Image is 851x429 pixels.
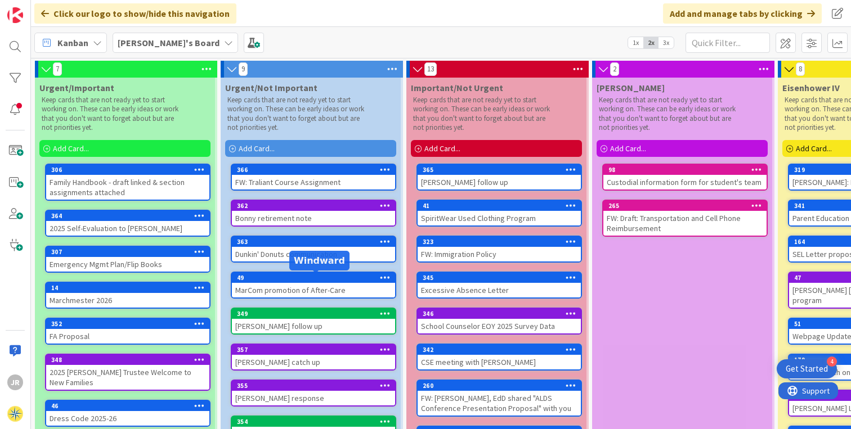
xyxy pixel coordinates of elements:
div: 357 [237,346,395,354]
div: JR [7,374,23,390]
span: Eisenhower IV [782,82,840,93]
span: 7 [53,62,62,76]
p: Keep cards that are not ready yet to start working on. These can be early ideas or work that you ... [227,96,367,132]
div: [PERSON_NAME] follow up [418,175,581,189]
div: 265 [608,202,767,210]
a: 49MarCom promotion of After-Care [231,272,396,299]
div: 306Family Handbook - draft linked & section assignments attached [46,165,209,200]
div: 307 [46,247,209,257]
div: Excessive Absence Letter [418,283,581,297]
p: Keep cards that are not ready yet to start working on. These can be early ideas or work that you ... [42,96,181,132]
a: 307Emergency Mgmt Plan/Flip Books [45,246,210,273]
div: 366 [232,165,395,175]
div: FW: Traliant Course Assignment [232,175,395,189]
div: 49 [237,274,395,282]
span: Add Card... [424,143,460,153]
div: 46 [46,401,209,411]
div: 49 [232,273,395,283]
div: 349 [232,309,395,319]
div: 2025 Self-Evaluation to [PERSON_NAME] [46,221,209,236]
span: Support [24,2,51,15]
div: [PERSON_NAME] follow up [232,319,395,333]
div: 98 [603,165,767,175]
span: 3x [659,37,674,48]
div: 354 [237,418,395,426]
div: [PERSON_NAME] catch up [232,355,395,369]
span: Add Card... [239,143,275,153]
a: 306Family Handbook - draft linked & section assignments attached [45,164,210,201]
div: 357[PERSON_NAME] catch up [232,345,395,369]
div: 46Dress Code 2025-26 [46,401,209,426]
div: 355[PERSON_NAME] response [232,381,395,405]
div: 362 [232,201,395,211]
div: 348 [46,355,209,365]
div: 362 [237,202,395,210]
div: 307Emergency Mgmt Plan/Flip Books [46,247,209,272]
div: 363Dunkin' Donuts communication [232,237,395,261]
span: Urgent/Important [39,82,114,93]
div: 365[PERSON_NAME] follow up [418,165,581,189]
div: 364 [46,211,209,221]
div: 346School Counselor EOY 2025 Survey Data [418,309,581,333]
div: 306 [51,166,209,174]
a: 366FW: Traliant Course Assignment [231,164,396,191]
div: 345Excessive Absence Letter [418,273,581,297]
span: Important/Not Urgent [411,82,503,93]
div: 346 [418,309,581,319]
div: 323FW: Immigration Policy [418,237,581,261]
div: 366FW: Traliant Course Assignment [232,165,395,189]
a: 98Custodial information form for student's team [602,164,768,191]
div: 342 [418,345,581,355]
img: avatar [7,406,23,422]
div: 41 [418,201,581,211]
a: 46Dress Code 2025-26 [45,400,210,427]
div: 46 [51,402,209,410]
div: 260 [418,381,581,391]
a: 352FA Proposal [45,318,210,345]
div: 265 [603,201,767,211]
a: 363Dunkin' Donuts communication [231,236,396,263]
span: Kanban [57,36,88,49]
div: 365 [418,165,581,175]
div: 346 [423,310,581,318]
div: 349 [237,310,395,318]
div: 98 [608,166,767,174]
div: 362Bonny retirement note [232,201,395,225]
div: 14 [51,284,209,292]
div: 41SpiritWear Used Clothing Program [418,201,581,225]
div: 354 [232,417,395,427]
div: 366 [237,166,395,174]
span: 9 [239,62,248,76]
a: 342CSE meeting with [PERSON_NAME] [416,344,582,371]
span: Add Card... [53,143,89,153]
div: Dress Code 2025-26 [46,411,209,426]
p: Keep cards that are not ready yet to start working on. These can be early ideas or work that you ... [413,96,553,132]
div: 345 [423,274,581,282]
span: Urgent/Not Important [225,82,317,93]
div: 349[PERSON_NAME] follow up [232,309,395,333]
a: 3642025 Self-Evaluation to [PERSON_NAME] [45,210,210,237]
div: 3482025 [PERSON_NAME] Trustee Welcome to New Families [46,355,209,390]
div: 41 [423,202,581,210]
div: SpiritWear Used Clothing Program [418,211,581,225]
div: 2025 [PERSON_NAME] Trustee Welcome to New Families [46,365,209,390]
div: 352FA Proposal [46,319,209,344]
a: 355[PERSON_NAME] response [231,380,396,407]
span: 2x [643,37,659,48]
div: FW: Draft: Transportation and Cell Phone Reimbursement [603,211,767,236]
div: [PERSON_NAME] response [232,391,395,405]
div: 323 [423,238,581,246]
img: Visit kanbanzone.com [7,7,23,23]
div: FA Proposal [46,329,209,344]
span: 1x [628,37,643,48]
div: 307 [51,248,209,256]
div: 364 [51,212,209,220]
div: School Counselor EOY 2025 Survey Data [418,319,581,333]
div: 357 [232,345,395,355]
div: 260 [423,382,581,390]
div: Click our logo to show/hide this navigation [34,3,236,24]
span: Add Card... [610,143,646,153]
a: 260FW: [PERSON_NAME], EdD shared "ALDS Conference Presentation Proposal" with you [416,380,582,417]
div: Get Started [786,363,828,374]
a: 14Marchmester 2026 [45,282,210,309]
